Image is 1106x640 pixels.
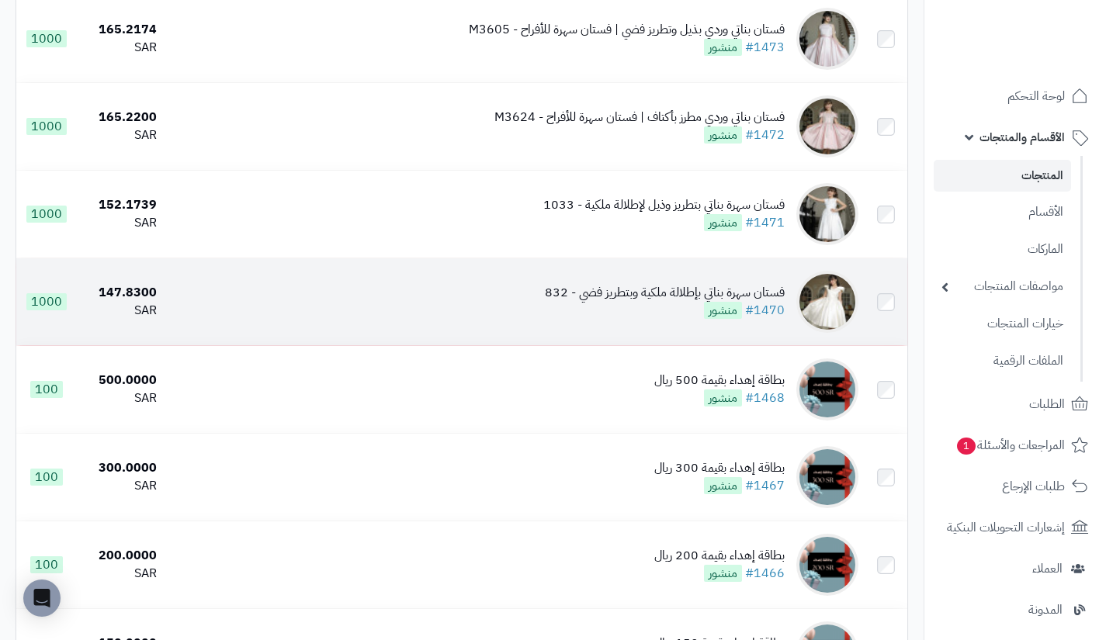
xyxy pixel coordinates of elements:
[934,344,1071,378] a: الملفات الرقمية
[494,109,785,126] div: فستان بناتي وردي مطرز بأكتاف | فستان سهرة للأفراح - M3624
[955,434,1065,456] span: المراجعات والأسئلة
[83,126,157,144] div: SAR
[979,126,1065,148] span: الأقسام والمنتجات
[934,591,1097,628] a: المدونة
[83,477,157,495] div: SAR
[745,389,785,407] a: #1468
[745,38,785,57] a: #1473
[83,547,157,565] div: 200.0000
[745,301,785,320] a: #1470
[934,78,1097,115] a: لوحة التحكم
[704,214,742,231] span: منشور
[30,381,63,398] span: 100
[745,564,785,583] a: #1466
[1002,476,1065,497] span: طلبات الإرجاع
[26,293,67,310] span: 1000
[796,446,858,508] img: بطاقة إهداء بقيمة 300 ريال
[83,284,157,302] div: 147.8300
[745,213,785,232] a: #1471
[704,302,742,319] span: منشور
[1029,393,1065,415] span: الطلبات
[23,579,61,617] div: Open Intercom Messenger
[934,307,1071,341] a: خيارات المنتجات
[934,509,1097,546] a: إشعارات التحويلات البنكية
[934,233,1071,266] a: الماركات
[83,196,157,214] div: 152.1739
[83,372,157,389] div: 500.0000
[934,195,1071,229] a: الأقسام
[796,8,858,70] img: فستان بناتي وردي بذيل وتطريز فضي | فستان سهرة للأفراح - M3605
[704,39,742,56] span: منشور
[30,469,63,486] span: 100
[796,95,858,157] img: فستان بناتي وردي مطرز بأكتاف | فستان سهرة للأفراح - M3624
[1028,599,1063,621] span: المدونة
[83,109,157,126] div: 165.2200
[704,126,742,144] span: منشور
[745,476,785,495] a: #1467
[83,389,157,407] div: SAR
[934,468,1097,505] a: طلبات الإرجاع
[654,547,785,565] div: بطاقة إهداء بقيمة 200 ريال
[83,214,157,232] div: SAR
[934,160,1071,192] a: المنتجات
[1000,43,1091,76] img: logo-2.png
[796,183,858,245] img: فستان سهرة بناتي بتطريز وذيل لإطلالة ملكية - 1033
[654,459,785,477] div: بطاقة إهداء بقيمة 300 ريال
[934,386,1097,423] a: الطلبات
[545,284,785,302] div: فستان سهرة بناتي بإطلالة ملكية وبتطريز فضي - 832
[543,196,785,214] div: فستان سهرة بناتي بتطريز وذيل لإطلالة ملكية - 1033
[26,30,67,47] span: 1000
[934,427,1097,464] a: المراجعات والأسئلة1
[704,565,742,582] span: منشور
[654,372,785,389] div: بطاقة إهداء بقيمة 500 ريال
[947,517,1065,538] span: إشعارات التحويلات البنكية
[796,534,858,596] img: بطاقة إهداء بقيمة 200 ريال
[1032,558,1063,579] span: العملاء
[796,358,858,420] img: بطاقة إهداء بقيمة 500 ريال
[934,550,1097,587] a: العملاء
[26,118,67,135] span: 1000
[704,477,742,494] span: منشور
[957,438,976,455] span: 1
[83,565,157,583] div: SAR
[26,206,67,223] span: 1000
[83,302,157,320] div: SAR
[83,39,157,57] div: SAR
[1007,85,1065,107] span: لوحة التحكم
[83,21,157,39] div: 165.2174
[934,270,1071,303] a: مواصفات المنتجات
[796,271,858,333] img: فستان سهرة بناتي بإطلالة ملكية وبتطريز فضي - 832
[469,21,785,39] div: فستان بناتي وردي بذيل وتطريز فضي | فستان سهرة للأفراح - M3605
[745,126,785,144] a: #1472
[30,556,63,573] span: 100
[704,389,742,406] span: منشور
[83,459,157,477] div: 300.0000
